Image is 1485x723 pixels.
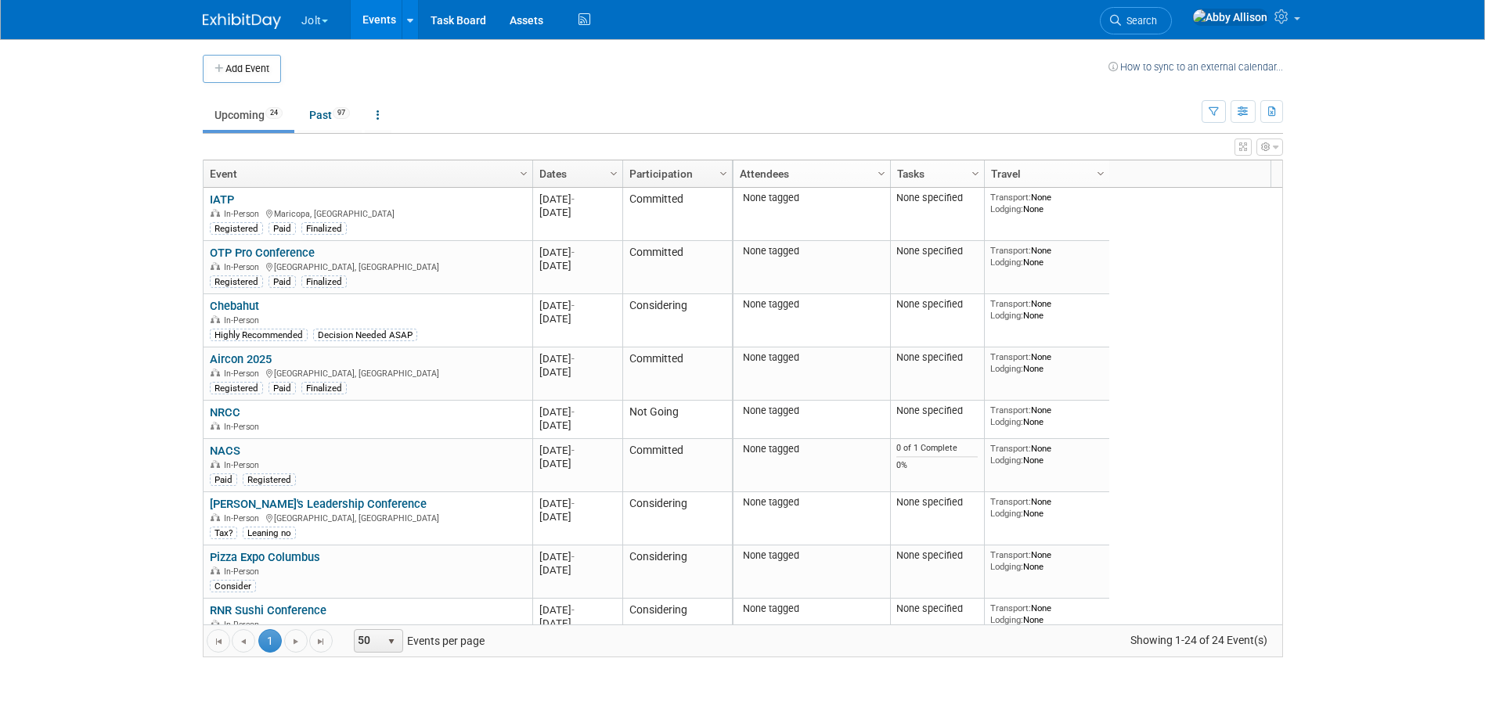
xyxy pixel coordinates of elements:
[739,549,884,562] div: None tagged
[571,406,575,418] span: -
[313,329,417,341] div: Decision Needed ASAP
[715,160,732,184] a: Column Settings
[571,604,575,616] span: -
[991,160,1099,187] a: Travel
[539,405,615,419] div: [DATE]
[990,496,1031,507] span: Transport:
[571,300,575,311] span: -
[539,510,615,523] div: [DATE]
[210,550,320,564] a: Pizza Expo Columbus
[210,511,525,524] div: [GEOGRAPHIC_DATA], [GEOGRAPHIC_DATA]
[571,193,575,205] span: -
[315,635,327,648] span: Go to the last page
[896,460,978,471] div: 0%
[210,405,240,419] a: NRCC
[1116,629,1281,651] span: Showing 1-24 of 24 Event(s)
[539,365,615,379] div: [DATE]
[571,353,575,365] span: -
[224,620,264,630] span: In-Person
[739,192,884,204] div: None tagged
[210,603,326,617] a: RNR Sushi Conference
[224,315,264,326] span: In-Person
[969,167,982,180] span: Column Settings
[284,629,308,653] a: Go to the next page
[210,329,308,341] div: Highly Recommended
[539,352,615,365] div: [DATE]
[210,382,263,394] div: Registered
[539,160,612,187] a: Dates
[243,527,296,539] div: Leaning no
[896,245,978,257] div: None specified
[896,549,978,562] div: None specified
[210,160,522,187] a: Event
[539,444,615,457] div: [DATE]
[210,246,315,260] a: OTP Pro Conference
[269,275,296,288] div: Paid
[539,312,615,326] div: [DATE]
[990,192,1031,203] span: Transport:
[990,203,1023,214] span: Lodging:
[539,563,615,577] div: [DATE]
[990,298,1103,321] div: None None
[211,369,220,376] img: In-Person Event
[539,192,615,206] div: [DATE]
[211,422,220,430] img: In-Person Event
[211,620,220,628] img: In-Person Event
[243,473,296,486] div: Registered
[207,629,230,653] a: Go to the first page
[990,310,1023,321] span: Lodging:
[210,207,525,220] div: Maricopa, [GEOGRAPHIC_DATA]
[990,443,1031,454] span: Transport:
[210,260,525,273] div: [GEOGRAPHIC_DATA], [GEOGRAPHIC_DATA]
[990,245,1103,268] div: None None
[990,351,1103,374] div: None None
[717,167,730,180] span: Column Settings
[622,439,732,492] td: Committed
[990,192,1103,214] div: None None
[622,492,732,545] td: Considering
[539,206,615,219] div: [DATE]
[539,299,615,312] div: [DATE]
[897,160,974,187] a: Tasks
[224,513,264,523] span: In-Person
[309,629,333,653] a: Go to the last page
[539,259,615,272] div: [DATE]
[622,599,732,652] td: Considering
[990,614,1023,625] span: Lodging:
[211,513,220,521] img: In-Person Event
[990,443,1103,466] div: None None
[990,405,1031,415] span: Transport:
[224,567,264,577] span: In-Person
[517,167,530,180] span: Column Settings
[990,496,1103,519] div: None None
[990,561,1023,572] span: Lodging:
[210,192,234,207] a: IATP
[224,369,264,379] span: In-Person
[539,497,615,510] div: [DATE]
[739,405,884,417] div: None tagged
[211,315,220,323] img: In-Person Event
[539,603,615,617] div: [DATE]
[210,580,256,592] div: Consider
[1094,167,1107,180] span: Column Settings
[571,246,575,258] span: -
[622,188,732,241] td: Committed
[212,635,225,648] span: Go to the first page
[210,527,237,539] div: Tax?
[211,460,220,468] img: In-Person Event
[515,160,532,184] a: Column Settings
[385,635,398,648] span: select
[622,294,732,347] td: Considering
[211,262,220,270] img: In-Person Event
[896,443,978,454] div: 0 of 1 Complete
[739,602,884,615] div: None tagged
[237,635,250,648] span: Go to the previous page
[224,460,264,470] span: In-Person
[967,160,984,184] a: Column Settings
[224,422,264,432] span: In-Person
[269,382,296,394] div: Paid
[224,209,264,219] span: In-Person
[990,351,1031,362] span: Transport:
[1092,160,1109,184] a: Column Settings
[571,444,575,456] span: -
